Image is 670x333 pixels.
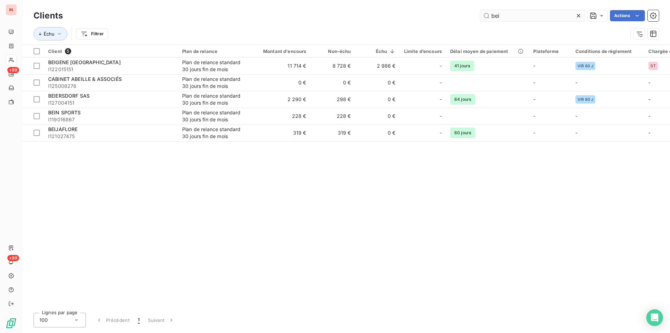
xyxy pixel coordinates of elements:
span: - [648,96,650,102]
div: Non-échu [315,48,351,54]
td: 298 € [311,91,355,108]
td: 0 € [355,124,400,141]
span: - [648,113,650,119]
div: Plan de relance standard 30 jours fin de mois [182,59,246,73]
td: 8 728 € [311,58,355,74]
div: Plan de relance standard 30 jours fin de mois [182,109,246,123]
td: 0 € [311,74,355,91]
td: 228 € [311,108,355,124]
h3: Clients [33,9,63,22]
span: BEIN SPORTS [48,109,81,115]
span: 1 [138,317,140,324]
span: 100 [39,317,48,324]
div: Délai moyen de paiement [450,48,525,54]
img: Logo LeanPay [6,318,17,329]
span: Échu [44,31,54,37]
span: Client [48,48,62,54]
span: - [440,96,442,103]
span: I122015151 [48,66,174,73]
span: - [575,80,578,85]
button: Précédent [91,313,134,327]
span: 5 [65,48,71,54]
span: BEIERSDORF SAS [48,93,90,99]
button: Échu [33,27,67,40]
button: 1 [134,313,144,327]
td: 2 986 € [355,58,400,74]
span: VIR 60 J [578,97,593,101]
div: Plan de relance standard 30 jours fin de mois [182,92,246,106]
td: 0 € [251,74,311,91]
button: Filtrer [76,28,108,39]
td: 0 € [355,91,400,108]
span: 64 jours [450,94,475,105]
span: - [533,113,535,119]
span: - [533,63,535,69]
span: I127004151 [48,99,174,106]
td: 2 290 € [251,91,311,108]
span: - [440,79,442,86]
span: BEIGENE [GEOGRAPHIC_DATA] [48,59,121,65]
input: Rechercher [480,10,585,21]
div: IN [6,4,17,15]
td: 228 € [251,108,311,124]
td: 319 € [311,124,355,141]
button: Suivant [144,313,179,327]
span: VIR 60 J [578,64,593,68]
td: 319 € [251,124,311,141]
div: Montant d'encours [255,48,306,54]
div: Plan de relance standard 30 jours fin de mois [182,76,246,90]
span: I119016867 [48,116,174,123]
span: I121027475 [48,133,174,140]
div: Plan de relance [182,48,246,54]
div: Plan de relance standard 30 jours fin de mois [182,126,246,140]
span: - [575,113,578,119]
span: - [575,130,578,136]
span: ST [650,64,655,68]
span: - [440,113,442,120]
td: 11 714 € [251,58,311,74]
span: +99 [7,67,19,73]
div: Limite d’encours [404,48,442,54]
span: 60 jours [450,128,475,138]
span: BEIJAFLORE [48,126,78,132]
span: - [440,62,442,69]
button: Actions [610,10,645,21]
div: Conditions de règlement [575,48,640,54]
span: CABINET ABEILLE & ASSOCIÉS [48,76,122,82]
td: 0 € [355,74,400,91]
span: +99 [7,255,19,261]
span: - [648,130,650,136]
div: Open Intercom Messenger [646,309,663,326]
div: Échu [359,48,396,54]
span: - [533,130,535,136]
span: - [440,129,442,136]
span: - [533,96,535,102]
td: 0 € [355,108,400,124]
span: I125008276 [48,83,174,90]
div: Plateforme [533,48,567,54]
span: - [533,80,535,85]
span: - [648,80,650,85]
span: 41 jours [450,61,474,71]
